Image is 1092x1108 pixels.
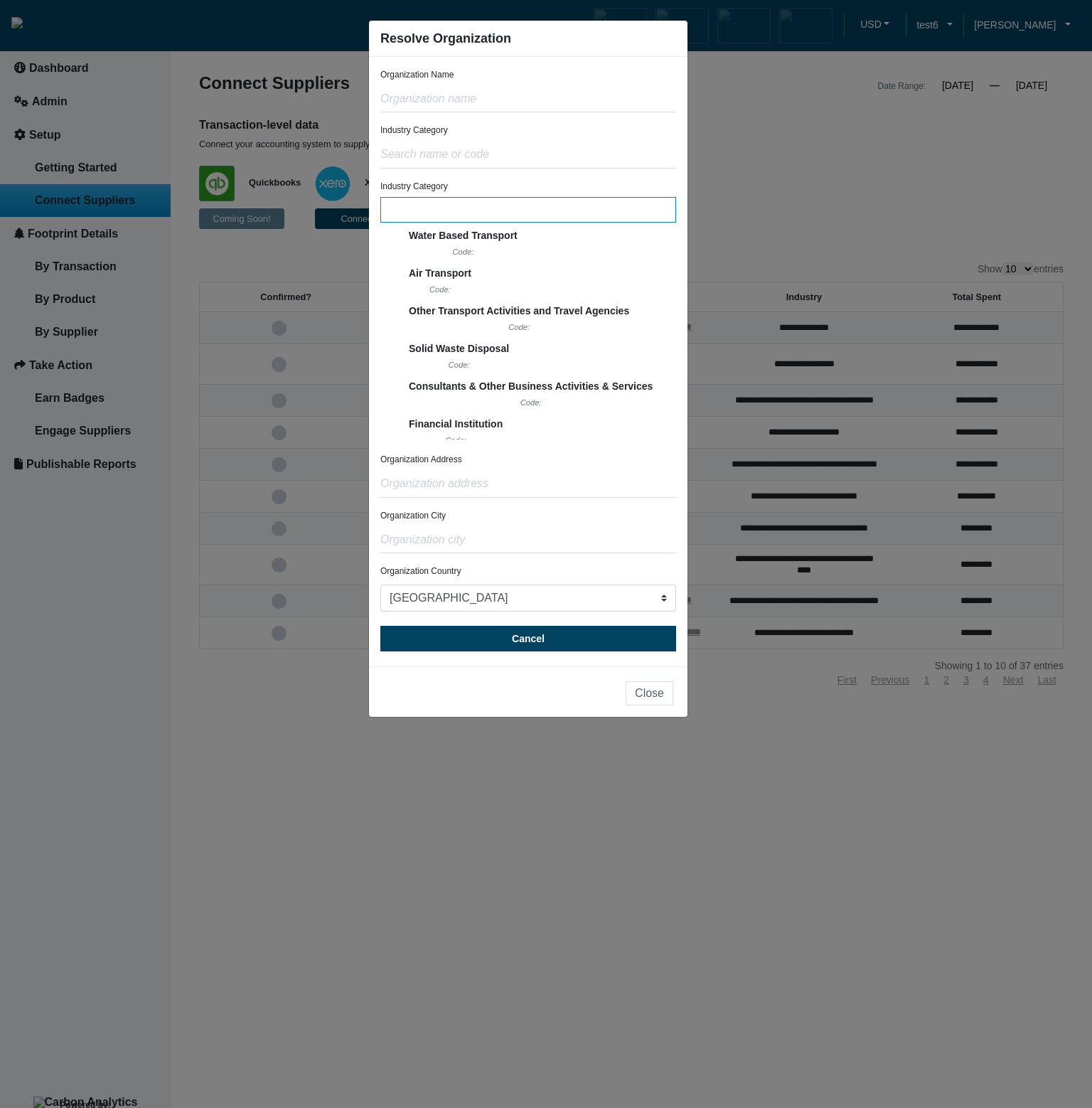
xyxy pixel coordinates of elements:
[380,125,448,135] label: Industry Category
[380,32,511,45] h5: Resolve Organization
[380,471,676,498] input: Organization address
[386,413,670,451] button: Financial InstitutionCode:
[386,225,670,262] button: Water Based TransportCode:
[429,285,451,294] small: Code:
[445,436,466,444] small: Code:
[520,398,542,407] small: Code:
[409,341,509,356] div: Solid Waste Disposal
[380,566,461,576] label: Organization Country
[390,202,530,218] span: Electricity - Standard (Code: )
[386,338,670,375] button: Solid Waste DisposalCode:
[18,174,259,205] input: Enter your email address
[380,511,446,521] label: Organization City
[380,226,676,440] div: Electricity - Standard (Code: )
[380,454,462,464] label: Organization Address
[508,323,530,331] small: Code:
[380,181,448,191] label: Industry Category
[452,247,473,256] small: Code:
[380,526,676,553] input: Organization city
[380,85,676,112] input: Organization name
[380,70,454,80] label: Organization Name
[626,681,673,705] button: Close
[409,303,629,319] div: Other Transport Activities and Travel Agencies
[409,378,653,394] div: Consultants & Other Business Activities & Services
[449,361,470,369] small: Code:
[16,78,37,100] div: Navigation go back
[386,262,670,300] button: Air TransportCode:
[380,626,676,651] button: Cancel
[512,633,545,644] span: Cancel
[380,197,676,223] button: Electricity - Standard (Code: )
[409,416,503,432] div: Financial Institution
[18,215,259,426] textarea: Type your message and click 'Submit'
[386,300,670,338] button: Other Transport Activities and Travel AgenciesCode:
[95,80,260,98] div: Leave a message
[18,132,259,163] input: Enter your last name
[386,375,670,413] button: Consultants & Other Business Activities & ServicesCode:
[208,438,258,457] em: Submit
[233,7,267,41] div: Minimize live chat window
[380,142,676,169] input: Search name or code
[409,265,471,281] div: Air Transport
[409,228,518,243] div: Water Based Transport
